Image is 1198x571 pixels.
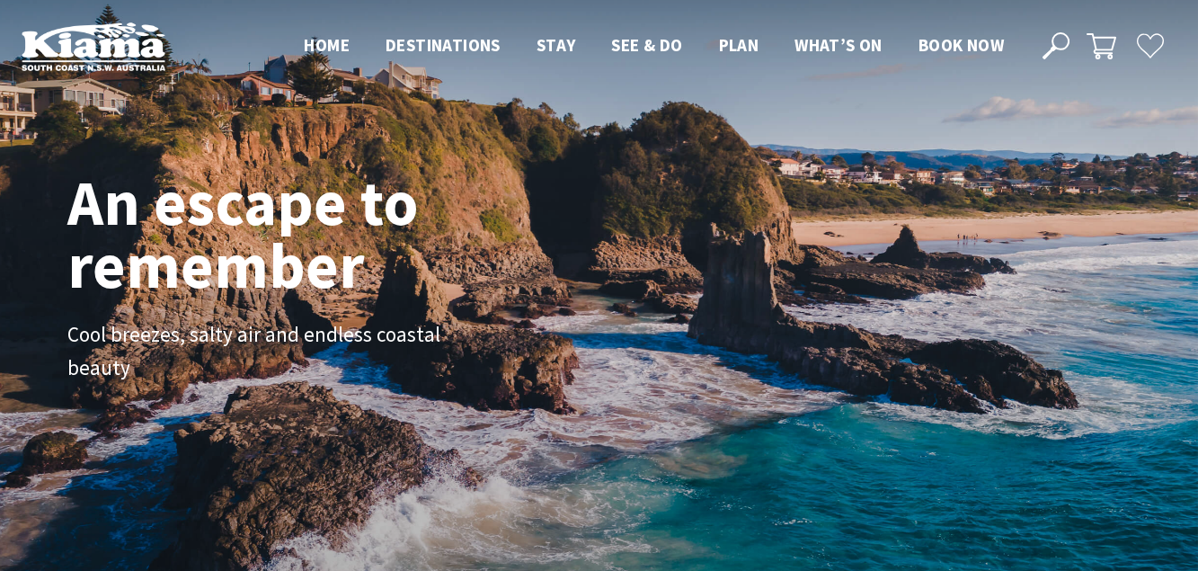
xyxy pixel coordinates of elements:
span: Plan [719,34,759,56]
h1: An escape to remember [67,171,562,297]
img: Kiama Logo [22,22,165,71]
span: Destinations [386,34,501,56]
span: Stay [537,34,576,56]
span: Book now [918,34,1004,56]
span: What’s On [794,34,883,56]
nav: Main Menu [286,31,1022,61]
span: Home [304,34,350,56]
span: See & Do [611,34,682,56]
p: Cool breezes, salty air and endless coastal beauty [67,318,472,385]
